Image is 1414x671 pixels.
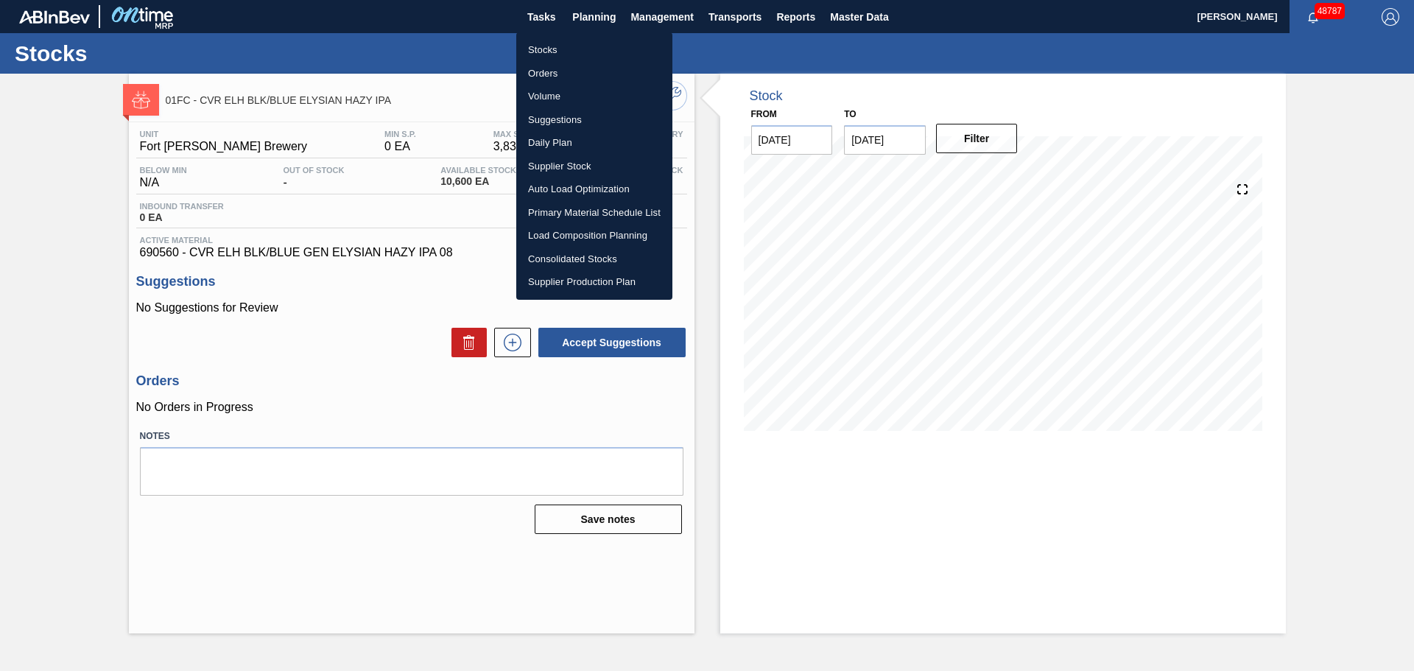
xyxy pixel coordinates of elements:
[516,270,672,294] a: Supplier Production Plan
[516,38,672,62] a: Stocks
[516,224,672,247] a: Load Composition Planning
[516,85,672,108] a: Volume
[516,62,672,85] a: Orders
[516,131,672,155] a: Daily Plan
[516,155,672,178] a: Supplier Stock
[516,178,672,201] a: Auto Load Optimization
[516,108,672,132] a: Suggestions
[516,201,672,225] a: Primary Material Schedule List
[516,247,672,271] a: Consolidated Stocks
